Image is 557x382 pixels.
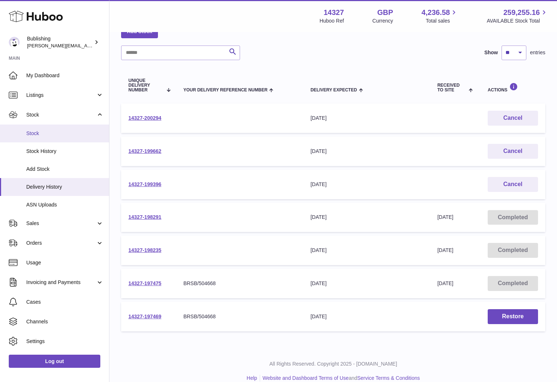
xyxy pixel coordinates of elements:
span: Total sales [426,17,458,24]
a: 4,236.58 Total sales [422,8,459,24]
div: [DATE] [310,247,423,254]
a: 14327-200294 [128,115,161,121]
div: [DATE] [310,313,423,320]
span: Settings [26,338,104,345]
a: Website and Dashboard Terms of Use [263,375,349,381]
span: entries [530,49,545,56]
div: [DATE] [310,280,423,287]
div: Bublishing [27,35,93,49]
span: AVAILABLE Stock Total [487,17,548,24]
a: 14327-199662 [128,148,161,154]
div: Huboo Ref [320,17,344,24]
span: Delivery Expected [310,88,357,92]
span: Usage [26,259,104,266]
span: 4,236.58 [422,8,450,17]
a: Help [247,375,257,381]
span: Unique Delivery Number [128,78,162,93]
span: Received to Site [437,83,467,92]
div: [DATE] [310,214,423,221]
div: Currency [372,17,393,24]
span: [PERSON_NAME][EMAIL_ADDRESS][DOMAIN_NAME] [27,43,146,48]
div: [DATE] [310,148,423,155]
a: 259,255.16 AVAILABLE Stock Total [487,8,548,24]
p: All Rights Reserved. Copyright 2025 - [DOMAIN_NAME] [115,361,551,367]
img: hamza@bublishing.com [9,37,20,48]
strong: GBP [377,8,393,17]
div: [DATE] [310,115,423,122]
span: [DATE] [437,214,453,220]
span: 259,255.16 [503,8,540,17]
span: Add Stock [26,166,104,173]
a: Log out [9,355,100,368]
label: Show [484,49,498,56]
a: Service Terms & Conditions [357,375,420,381]
a: 14327-197475 [128,280,161,286]
span: Sales [26,220,96,227]
span: Your Delivery Reference Number [183,88,268,92]
span: ASN Uploads [26,201,104,208]
button: Restore [488,309,538,324]
a: 14327-198291 [128,214,161,220]
span: My Dashboard [26,72,104,79]
button: Cancel [488,177,538,192]
div: BRSB/504668 [183,313,296,320]
span: Stock History [26,148,104,155]
div: [DATE] [310,181,423,188]
a: 14327-199396 [128,181,161,187]
span: [DATE] [437,247,453,253]
span: [DATE] [437,280,453,286]
span: Stock [26,111,96,118]
button: Cancel [488,111,538,126]
span: Cases [26,299,104,306]
span: Channels [26,318,104,325]
button: Cancel [488,144,538,159]
strong: 14327 [324,8,344,17]
span: Orders [26,240,96,247]
li: and [260,375,420,382]
span: Listings [26,92,96,99]
span: Stock [26,130,104,137]
span: Invoicing and Payments [26,279,96,286]
a: 14327-197469 [128,314,161,319]
div: BRSB/504668 [183,280,296,287]
div: Actions [488,83,538,92]
span: Delivery History [26,184,104,190]
a: 14327-198235 [128,247,161,253]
